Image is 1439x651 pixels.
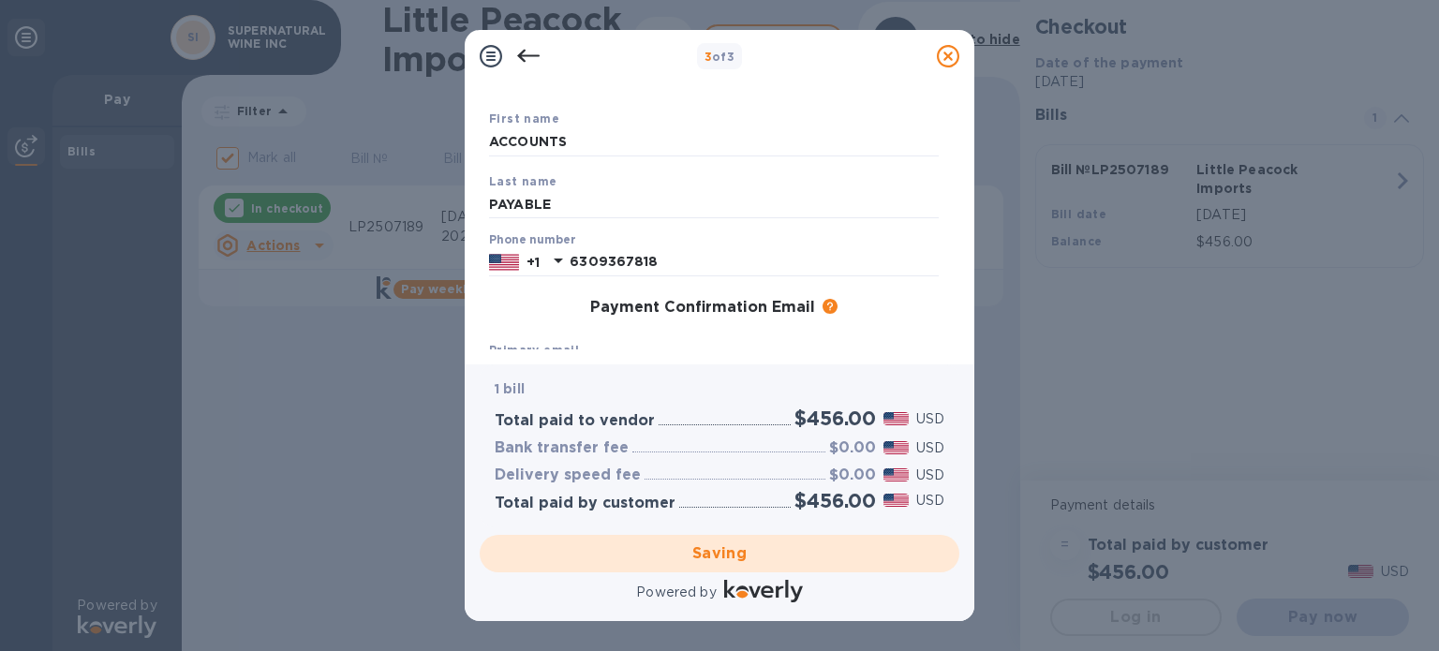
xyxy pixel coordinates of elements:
[570,248,939,276] input: Enter your phone number
[724,580,803,602] img: Logo
[489,174,557,188] b: Last name
[495,439,629,457] h3: Bank transfer fee
[489,235,575,246] label: Phone number
[916,438,944,458] p: USD
[636,583,716,602] p: Powered by
[495,412,655,430] h3: Total paid to vendor
[829,439,876,457] h3: $0.00
[883,468,909,481] img: USD
[794,407,876,430] h2: $456.00
[705,50,735,64] b: of 3
[829,466,876,484] h3: $0.00
[489,343,579,357] b: Primary email
[794,489,876,512] h2: $456.00
[495,466,641,484] h3: Delivery speed fee
[883,494,909,507] img: USD
[705,50,712,64] span: 3
[590,299,815,317] h3: Payment Confirmation Email
[489,190,939,218] input: Enter your last name
[495,381,525,396] b: 1 bill
[883,412,909,425] img: USD
[489,128,939,156] input: Enter your first name
[916,409,944,429] p: USD
[883,441,909,454] img: USD
[489,252,519,273] img: US
[495,495,675,512] h3: Total paid by customer
[489,111,559,126] b: First name
[916,491,944,510] p: USD
[916,466,944,485] p: USD
[527,253,540,272] p: +1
